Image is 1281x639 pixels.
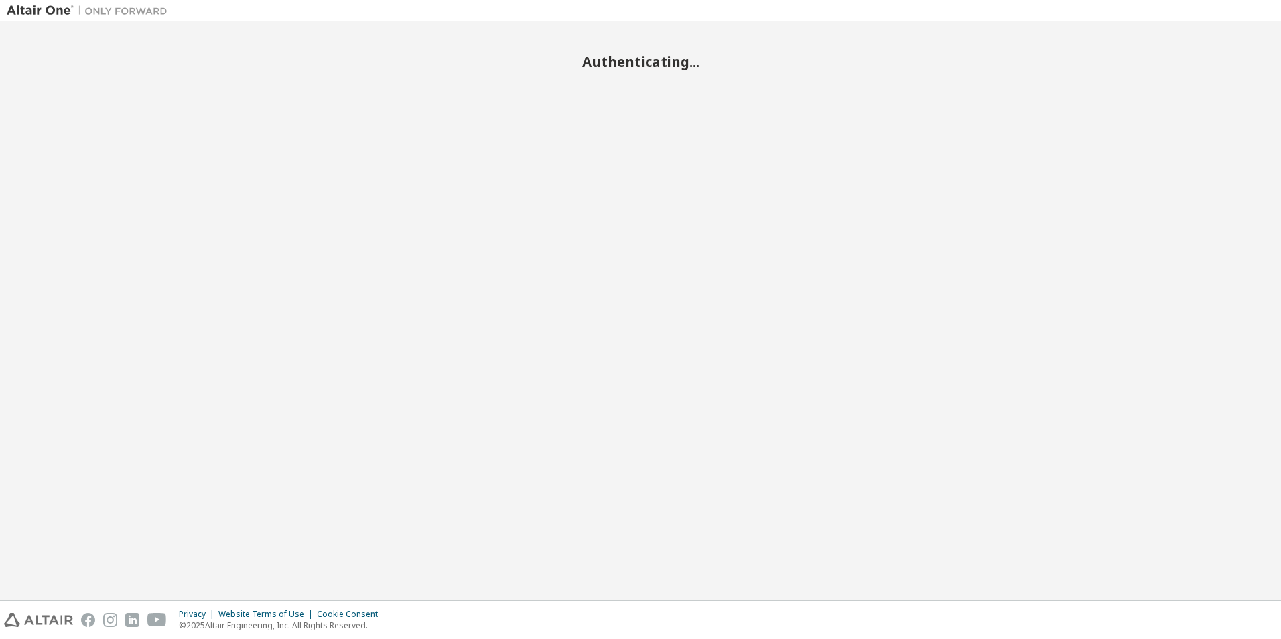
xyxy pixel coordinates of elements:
[179,620,386,631] p: © 2025 Altair Engineering, Inc. All Rights Reserved.
[147,613,167,627] img: youtube.svg
[4,613,73,627] img: altair_logo.svg
[218,609,317,620] div: Website Terms of Use
[7,53,1274,70] h2: Authenticating...
[7,4,174,17] img: Altair One
[81,613,95,627] img: facebook.svg
[179,609,218,620] div: Privacy
[317,609,386,620] div: Cookie Consent
[125,613,139,627] img: linkedin.svg
[103,613,117,627] img: instagram.svg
